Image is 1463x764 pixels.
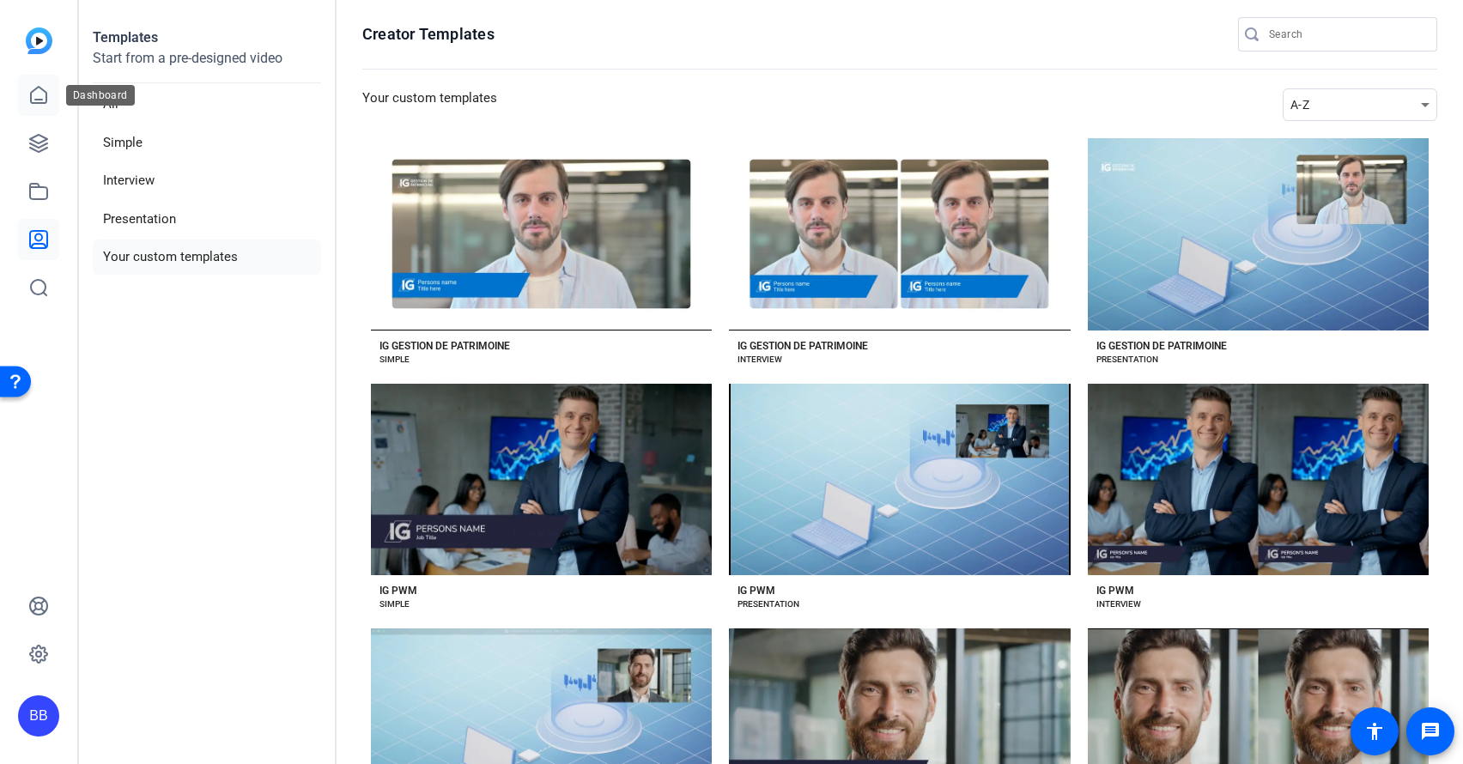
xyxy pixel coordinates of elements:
button: Template image [729,384,1070,576]
div: PRESENTATION [1096,353,1158,367]
div: INTERVIEW [738,353,782,367]
img: blue-gradient.svg [26,27,52,54]
div: Dashboard [66,85,135,106]
div: IG PWM [379,584,417,597]
span: A-Z [1290,98,1309,112]
div: IG GESTION DE PATRIMOINE [379,339,510,353]
h3: Your custom templates [362,88,497,121]
div: IG PWM [1096,584,1134,597]
h1: Creator Templates [362,24,495,45]
div: BB [18,695,59,737]
li: All [93,87,321,122]
strong: Templates [93,29,158,45]
li: Presentation [93,202,321,237]
button: Template image [1088,384,1429,576]
div: IG GESTION DE PATRIMOINE [1096,339,1227,353]
div: SIMPLE [379,597,410,611]
div: IG GESTION DE PATRIMOINE [738,339,868,353]
mat-icon: message [1420,721,1441,742]
button: Template image [371,138,712,330]
li: Your custom templates [93,240,321,275]
button: Template image [729,138,1070,330]
li: Simple [93,125,321,161]
mat-icon: accessibility [1364,721,1385,742]
button: Template image [1088,138,1429,330]
button: Template image [371,384,712,576]
li: Interview [93,163,321,198]
input: Search [1269,24,1424,45]
div: SIMPLE [379,353,410,367]
p: Start from a pre-designed video [93,48,321,83]
div: INTERVIEW [1096,597,1141,611]
div: IG PWM [738,584,775,597]
div: PRESENTATION [738,597,799,611]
